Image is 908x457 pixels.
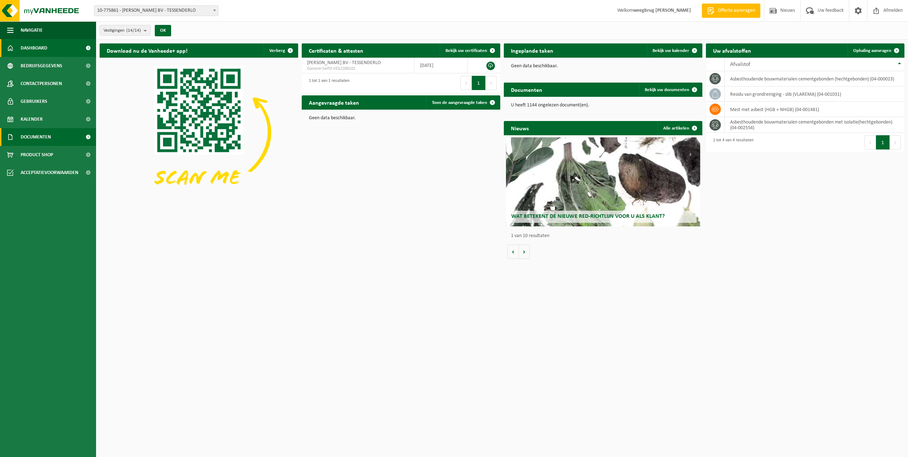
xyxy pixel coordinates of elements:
[307,66,409,72] span: Consent-SelfD-VEG2200102
[504,121,536,135] h2: Nieuws
[104,25,141,36] span: Vestigingen
[415,58,468,73] td: [DATE]
[725,117,904,133] td: asbesthoudende bouwmaterialen cementgebonden met isolatie(hechtgebonden) (04-002554)
[460,76,472,90] button: Previous
[853,48,891,53] span: Ophaling aanvragen
[890,135,901,149] button: Next
[725,71,904,86] td: asbesthoudende bouwmaterialen cementgebonden (hechtgebonden) (04-000023)
[269,48,285,53] span: Verberg
[511,103,695,108] p: U heeft 1144 ongelezen document(en).
[21,128,51,146] span: Documenten
[511,214,665,219] span: Wat betekent de nieuwe RED-richtlijn voor u als klant?
[709,135,754,150] div: 1 tot 4 van 4 resultaten
[440,43,500,58] a: Bekijk uw certificaten
[100,58,298,207] img: Download de VHEPlus App
[633,8,691,13] strong: weegbrug [PERSON_NAME]
[504,43,560,57] h2: Ingeplande taken
[302,43,370,57] h2: Certificaten & attesten
[506,137,701,226] a: Wat betekent de nieuwe RED-richtlijn voor u als klant?
[264,43,297,58] button: Verberg
[94,5,218,16] span: 10-775861 - YVES MAES BV - TESSENDERLO
[305,75,349,91] div: 1 tot 1 van 1 resultaten
[725,86,904,102] td: residu van grondreiniging - slib (VLAREMA) (04-001031)
[21,146,53,164] span: Product Shop
[21,57,62,75] span: Bedrijfsgegevens
[21,39,47,57] span: Dashboard
[21,21,43,39] span: Navigatie
[155,25,171,36] button: OK
[511,64,695,69] p: Geen data beschikbaar.
[432,100,487,105] span: Toon de aangevraagde taken
[511,233,699,238] p: 1 van 10 resultaten
[504,83,549,96] h2: Documenten
[21,75,62,93] span: Contactpersonen
[647,43,702,58] a: Bekijk uw kalender
[445,48,487,53] span: Bekijk uw certificaten
[21,164,78,182] span: Acceptatievoorwaarden
[519,245,530,259] button: Volgende
[716,7,757,14] span: Offerte aanvragen
[645,88,689,92] span: Bekijk uw documenten
[730,62,750,67] span: Afvalstof
[21,93,47,110] span: Gebruikers
[21,110,43,128] span: Kalender
[94,6,218,16] span: 10-775861 - YVES MAES BV - TESSENDERLO
[426,95,500,110] a: Toon de aangevraagde taken
[309,116,493,121] p: Geen data beschikbaar.
[702,4,760,18] a: Offerte aanvragen
[100,25,151,36] button: Vestigingen(14/14)
[486,76,497,90] button: Next
[302,95,366,109] h2: Aangevraagde taken
[507,245,519,259] button: Vorige
[706,43,758,57] h2: Uw afvalstoffen
[100,43,195,57] h2: Download nu de Vanheede+ app!
[653,48,689,53] span: Bekijk uw kalender
[307,60,381,65] span: [PERSON_NAME] BV - TESSENDERLO
[472,76,486,90] button: 1
[639,83,702,97] a: Bekijk uw documenten
[865,135,876,149] button: Previous
[725,102,904,117] td: mest met asbest (HGB + NHGB) (04-001481)
[658,121,702,135] a: Alle artikelen
[848,43,904,58] a: Ophaling aanvragen
[876,135,890,149] button: 1
[126,28,141,33] count: (14/14)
